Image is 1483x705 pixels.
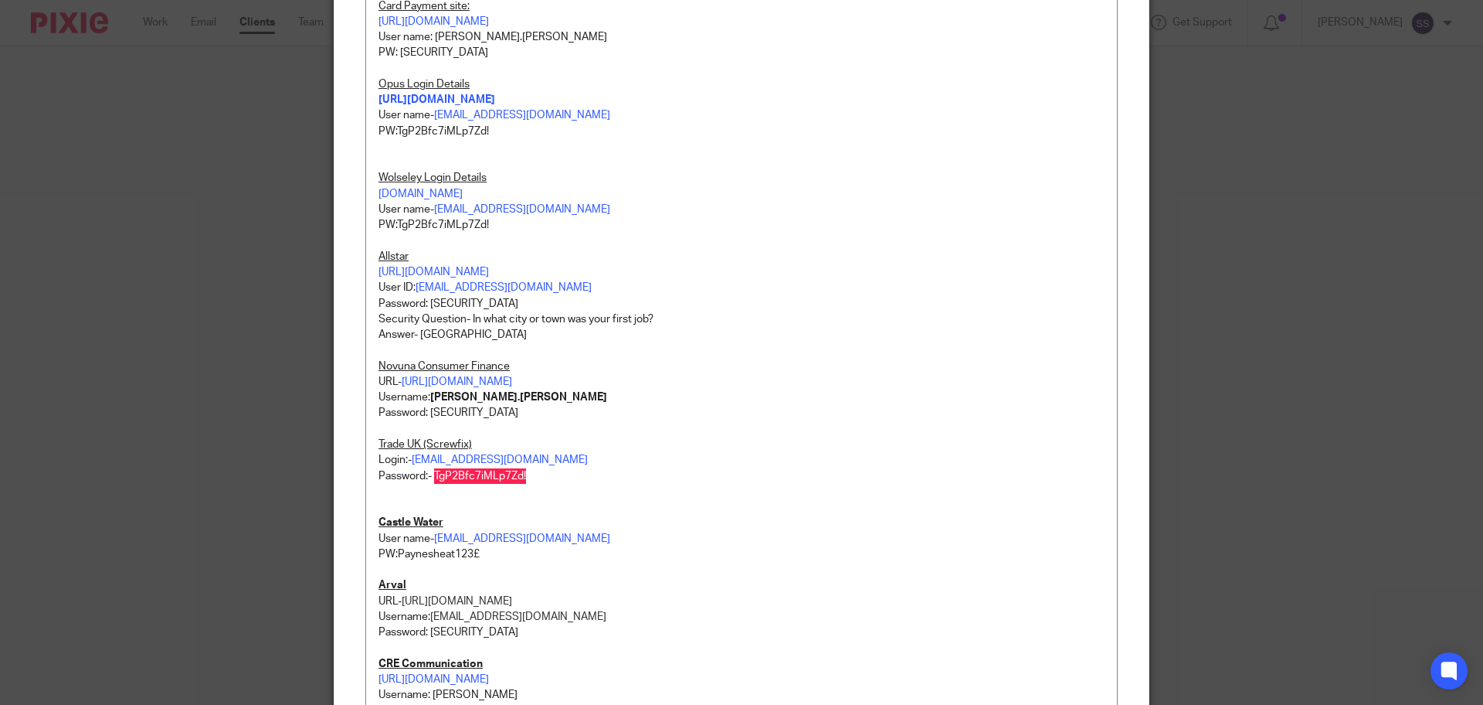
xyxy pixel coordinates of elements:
[378,439,472,450] u: Trade UK (Screwfix)
[434,110,610,121] a: [EMAIL_ADDRESS][DOMAIN_NAME]
[378,687,1105,703] p: Username: [PERSON_NAME]
[378,29,1105,45] p: User name: [PERSON_NAME].[PERSON_NAME]
[430,392,607,403] strong: [PERSON_NAME].[PERSON_NAME]
[378,45,1105,280] p: PW: [SECURITY_DATA] User name- PW:TgP2Bfc7iMLp7Zd! User name- PW:TgP2Bfc7iMLp7Zd!
[378,609,1105,625] p: Username:
[402,376,512,387] a: [URL][DOMAIN_NAME]
[378,327,1105,342] p: Answer- [GEOGRAPHIC_DATA]
[378,594,1105,609] p: URL-
[378,580,406,591] u: Arval
[378,674,489,685] a: [URL][DOMAIN_NAME]
[378,312,1105,327] p: Security Question- In what city or town was your first job?
[416,282,592,293] a: [EMAIL_ADDRESS][DOMAIN_NAME]
[378,405,1105,421] p: Password: [SECURITY_DATA]
[378,79,470,90] u: Opus Login Details
[378,517,443,528] u: Castle Water
[402,596,512,607] a: [URL][DOMAIN_NAME]
[378,468,1105,484] p: Password:- TgP2Bfc7iMLp7Zd!
[378,390,1105,405] p: Username:
[378,531,1105,563] p: User name- PW:Paynesheat123£
[378,374,1105,390] p: URL-
[378,1,470,12] u: Card Payment site:
[378,361,510,372] u: Novuna Consumer Finance
[378,659,483,669] u: CRE Communication
[434,533,610,544] a: [EMAIL_ADDRESS][DOMAIN_NAME]
[378,280,1105,312] p: User ID: Password: [SECURITY_DATA]
[434,204,610,215] a: [EMAIL_ADDRESS][DOMAIN_NAME]
[378,94,495,105] a: [URL][DOMAIN_NAME]
[378,452,1105,468] p: Login:-
[378,267,489,278] a: [URL][DOMAIN_NAME]
[378,189,463,199] a: [DOMAIN_NAME]
[378,16,489,27] a: [URL][DOMAIN_NAME]
[412,455,588,465] a: [EMAIL_ADDRESS][DOMAIN_NAME]
[378,625,1105,640] p: Password: [SECURITY_DATA]
[378,172,487,183] u: Wolseley Login Details
[430,611,606,622] a: [EMAIL_ADDRESS][DOMAIN_NAME]
[378,251,409,262] u: Allstar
